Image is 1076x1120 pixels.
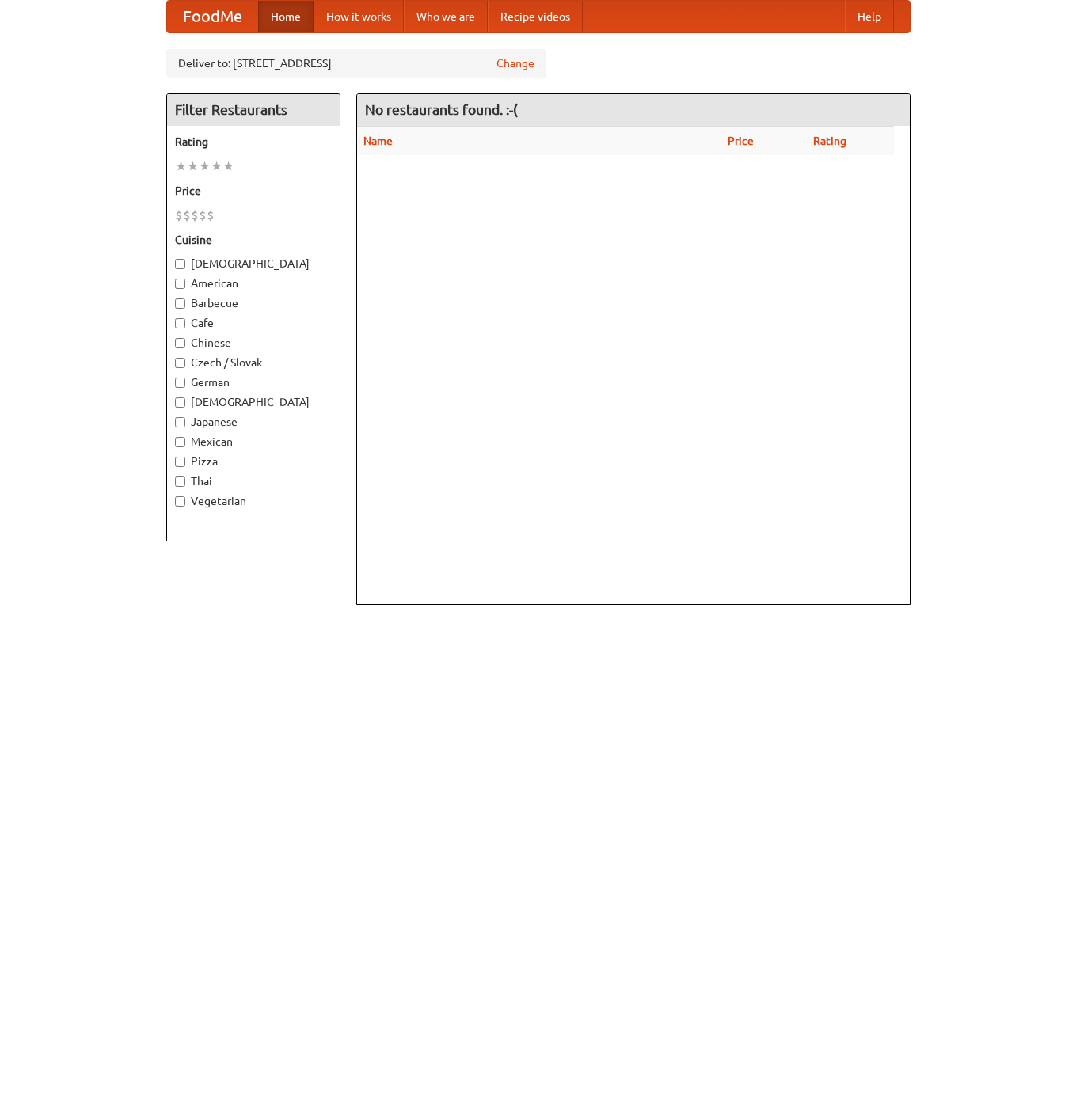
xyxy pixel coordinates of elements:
[199,207,207,224] li: $
[175,275,332,291] label: American
[314,1,404,32] a: How it works
[175,232,332,248] h5: Cuisine
[166,49,546,78] div: Deliver to: [STREET_ADDRESS]
[175,417,185,427] input: Japanese
[175,335,332,351] label: Chinese
[175,256,332,271] label: [DEMOGRAPHIC_DATA]
[167,1,258,32] a: FoodMe
[175,338,185,348] input: Chinese
[175,394,332,410] label: [DEMOGRAPHIC_DATA]
[199,158,211,175] li: ★
[175,318,185,328] input: Cafe
[187,158,199,175] li: ★
[175,355,332,370] label: Czech / Slovak
[211,158,222,175] li: ★
[363,135,393,147] a: Name
[175,259,185,269] input: [DEMOGRAPHIC_DATA]
[175,454,332,469] label: Pizza
[175,183,332,199] h5: Price
[175,134,332,150] h5: Rating
[175,378,185,388] input: German
[258,1,314,32] a: Home
[175,315,332,331] label: Cafe
[175,414,332,430] label: Japanese
[175,207,183,224] li: $
[175,158,187,175] li: ★
[175,298,185,309] input: Barbecue
[207,207,215,224] li: $
[183,207,191,224] li: $
[222,158,234,175] li: ★
[728,135,754,147] a: Price
[175,473,332,489] label: Thai
[175,434,332,450] label: Mexican
[175,437,185,447] input: Mexican
[845,1,894,32] a: Help
[488,1,583,32] a: Recipe videos
[175,476,185,487] input: Thai
[175,457,185,467] input: Pizza
[404,1,488,32] a: Who we are
[175,496,185,507] input: Vegetarian
[191,207,199,224] li: $
[175,279,185,289] input: American
[175,374,332,390] label: German
[175,295,332,311] label: Barbecue
[175,397,185,408] input: [DEMOGRAPHIC_DATA]
[175,493,332,509] label: Vegetarian
[813,135,846,147] a: Rating
[175,358,185,368] input: Czech / Slovak
[496,55,534,71] a: Change
[167,94,340,126] h4: Filter Restaurants
[365,102,518,117] ng-pluralize: No restaurants found. :-(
